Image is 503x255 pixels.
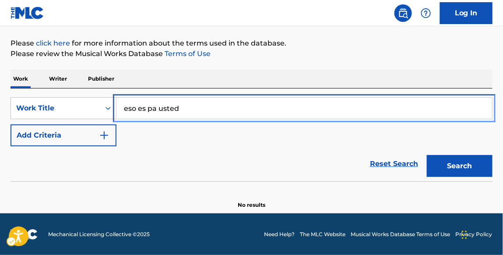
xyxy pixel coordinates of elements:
a: Log In [440,2,492,24]
p: Please for more information about the terms used in the database. [11,38,492,49]
form: Search Form [11,97,492,181]
img: MLC Logo [11,7,44,19]
img: search [398,8,408,18]
p: No results [238,191,265,209]
input: Search... [116,98,492,119]
p: Writer [46,70,70,88]
a: click here [36,39,70,47]
a: Terms of Use [163,50,211,58]
div: Chat Widget [459,213,503,255]
p: Please review the Musical Works Database [11,49,492,59]
p: Publisher [85,70,117,88]
p: Work [11,70,31,88]
img: 9d2ae6d4665cec9f34b9.svg [99,130,109,141]
span: Mechanical Licensing Collective © 2025 [48,230,150,238]
button: Search [427,155,492,177]
a: Reset Search [366,154,422,174]
iframe: Hubspot Iframe [459,213,503,255]
div: Work Title [16,103,95,113]
a: Need Help? [264,230,295,238]
img: help [421,8,431,18]
button: Add Criteria [11,124,116,146]
div: Drag [462,222,467,248]
img: logo [11,229,38,240]
a: The MLC Website [300,230,345,238]
a: Musical Works Database Terms of Use [351,230,450,238]
a: Privacy Policy [455,230,492,238]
